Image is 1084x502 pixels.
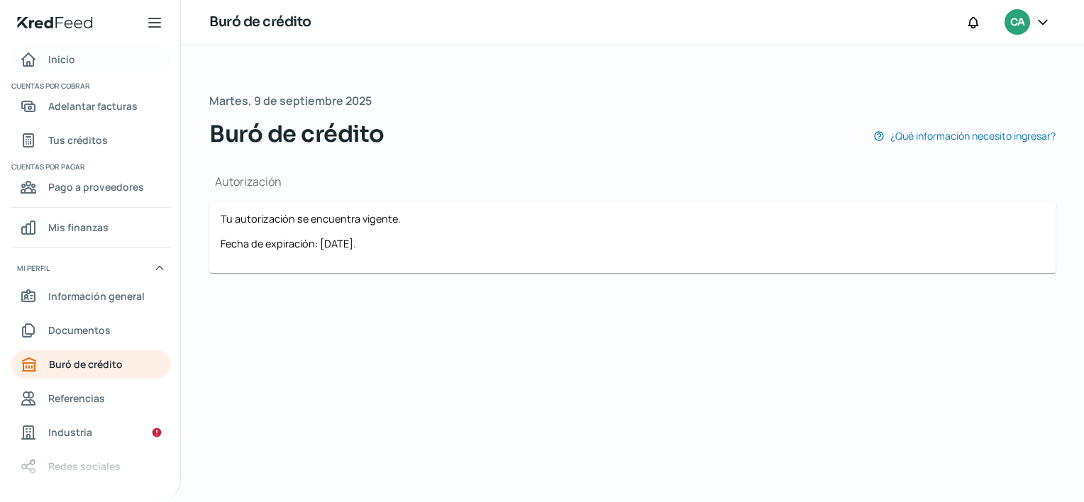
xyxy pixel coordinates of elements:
span: Tus créditos [48,131,108,149]
span: Información general [48,287,145,305]
a: Pago a proveedores [11,173,171,201]
a: Mis finanzas [11,213,171,242]
p: Tu autorización se encuentra vigente. [221,212,1044,225]
span: Redes sociales [48,457,121,475]
span: Industria [48,423,92,441]
a: Adelantar facturas [11,92,171,121]
span: Pago a proveedores [48,178,144,196]
span: Martes, 9 de septiembre 2025 [209,91,372,111]
span: Referencias [48,389,105,407]
span: Mi perfil [17,262,50,274]
span: Inicio [48,50,75,68]
span: ¿Qué información necesito ingresar? [890,127,1056,145]
span: Buró de crédito [209,117,385,151]
a: Inicio [11,45,171,74]
a: Referencias [11,384,171,413]
a: Redes sociales [11,452,171,481]
a: Documentos [11,316,171,345]
span: Mis finanzas [48,218,109,236]
p: Fecha de expiración: [DATE]. [221,237,1044,250]
a: Tus créditos [11,126,171,155]
span: Buró de crédito [49,355,123,373]
span: CA [1010,14,1024,31]
h1: Buró de crédito [209,12,311,33]
h1: Autorización [209,174,1056,189]
span: Documentos [48,321,111,339]
a: Industria [11,418,171,447]
span: Cuentas por pagar [11,160,169,173]
a: Buró de crédito [11,350,171,379]
a: Información general [11,282,171,311]
span: Cuentas por cobrar [11,79,169,92]
span: Adelantar facturas [48,97,138,115]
